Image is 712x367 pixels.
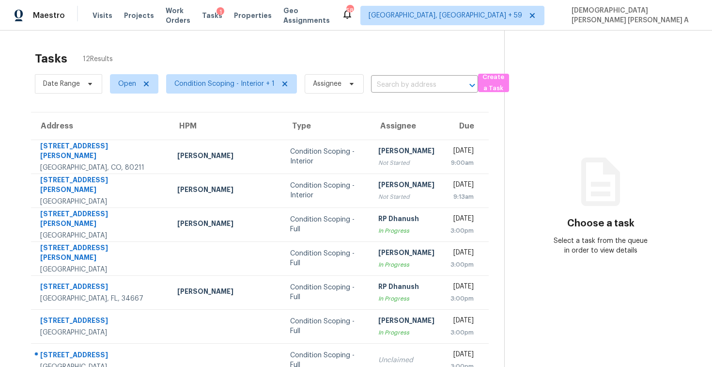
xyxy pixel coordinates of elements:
div: 3:00pm [450,226,474,236]
input: Search by address [371,78,451,93]
span: Visits [93,11,112,20]
div: [DATE] [450,146,474,158]
div: Condition Scoping - Interior [290,147,363,166]
div: Not Started [378,158,434,168]
button: Open [465,79,479,92]
button: Create a Task [478,74,509,92]
div: Condition Scoping - Full [290,317,363,336]
div: In Progress [378,328,434,337]
div: Condition Scoping - Full [290,215,363,234]
div: [DATE] [450,282,474,294]
div: [STREET_ADDRESS] [40,282,162,294]
th: Address [31,112,170,140]
div: [GEOGRAPHIC_DATA], CO, 80211 [40,163,162,173]
div: [PERSON_NAME] [177,219,275,231]
span: Condition Scoping - Interior + 1 [174,79,275,89]
div: [STREET_ADDRESS] [40,316,162,328]
div: [PERSON_NAME] [378,316,434,328]
span: Date Range [43,79,80,89]
th: Type [282,112,371,140]
div: [STREET_ADDRESS][PERSON_NAME] [40,209,162,231]
div: [DATE] [450,316,474,328]
div: In Progress [378,294,434,303]
div: RP Dhanush [378,214,434,226]
div: 3:00pm [450,260,474,270]
div: 583 [346,6,353,16]
span: Create a Task [483,72,504,94]
div: 3:00pm [450,294,474,303]
div: [PERSON_NAME] [177,287,275,299]
div: [DATE] [450,214,474,226]
span: Projects [124,11,154,20]
span: 12 Results [83,54,113,64]
div: Condition Scoping - Full [290,249,363,268]
div: Condition Scoping - Full [290,283,363,302]
div: Not Started [378,192,434,202]
h3: Choose a task [567,219,635,228]
div: [PERSON_NAME] [378,146,434,158]
span: Properties [234,11,272,20]
div: 3:00pm [450,328,474,337]
div: Unclaimed [378,355,434,365]
span: [DEMOGRAPHIC_DATA][PERSON_NAME] [PERSON_NAME] A [568,6,697,25]
div: [GEOGRAPHIC_DATA] [40,197,162,207]
div: Condition Scoping - Interior [290,181,363,200]
span: [GEOGRAPHIC_DATA], [GEOGRAPHIC_DATA] + 59 [369,11,522,20]
div: [PERSON_NAME] [177,185,275,197]
div: [GEOGRAPHIC_DATA] [40,231,162,240]
span: Open [118,79,136,89]
div: [STREET_ADDRESS][PERSON_NAME] [40,175,162,197]
span: Assignee [313,79,341,89]
div: [PERSON_NAME] [177,151,275,163]
th: Assignee [371,112,442,140]
div: 1 [217,7,224,17]
div: Select a task from the queue in order to view details [553,236,649,255]
div: [STREET_ADDRESS] [40,350,162,362]
div: [STREET_ADDRESS][PERSON_NAME] [40,243,162,265]
div: 9:13am [450,192,474,202]
div: 9:00am [450,158,474,168]
span: Geo Assignments [283,6,330,25]
div: RP Dhanush [378,282,434,294]
h2: Tasks [35,54,67,64]
div: [GEOGRAPHIC_DATA], FL, 34667 [40,294,162,303]
span: Maestro [33,11,65,20]
div: In Progress [378,260,434,270]
div: In Progress [378,226,434,236]
div: [DATE] [450,180,474,192]
div: [GEOGRAPHIC_DATA] [40,328,162,337]
div: [PERSON_NAME] [378,180,434,192]
div: [GEOGRAPHIC_DATA] [40,265,162,274]
div: [DATE] [450,248,474,260]
th: HPM [170,112,282,140]
span: Tasks [202,12,222,19]
div: [STREET_ADDRESS][PERSON_NAME] [40,141,162,163]
span: Work Orders [166,6,190,25]
div: [DATE] [450,350,474,362]
div: [PERSON_NAME] [378,248,434,260]
th: Due [442,112,489,140]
